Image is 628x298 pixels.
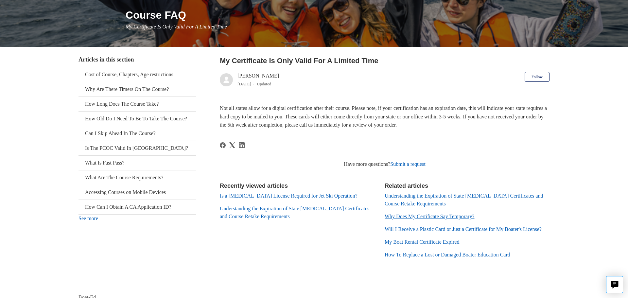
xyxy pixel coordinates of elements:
a: How To Replace a Lost or Damaged Boater Education Card [385,252,510,257]
a: What Is Fast Pass? [78,156,196,170]
a: How Can I Obtain A CA Application ID? [78,200,196,214]
a: LinkedIn [239,142,245,148]
div: Have more questions? [220,160,549,168]
div: [PERSON_NAME] [237,72,279,88]
a: Understanding the Expiration of State [MEDICAL_DATA] Certificates and Course Retake Requirements [385,193,543,206]
a: Can I Skip Ahead In The Course? [78,126,196,141]
a: How Old Do I Need To Be To Take The Course? [78,112,196,126]
span: Articles in this section [78,56,134,63]
span: My Certificate Is Only Valid For A Limited Time [126,24,227,29]
a: My Boat Rental Certificate Expired [385,239,459,245]
a: What Are The Course Requirements? [78,170,196,185]
li: Updated [257,81,271,86]
a: How Long Does The Course Take? [78,97,196,111]
a: Cost of Course, Chapters, Age restrictions [78,67,196,82]
a: Is a [MEDICAL_DATA] License Required for Jet Ski Operation? [220,193,358,199]
button: Follow Article [525,72,549,82]
svg: Share this page on X Corp [229,142,235,148]
a: Why Are There Timers On The Course? [78,82,196,96]
svg: Share this page on LinkedIn [239,142,245,148]
a: Facebook [220,142,226,148]
a: Will I Receive a Plastic Card or Just a Certificate for My Boater's License? [385,226,542,232]
a: Submit a request [390,161,426,167]
h2: Related articles [385,182,549,190]
a: Is The PCOC Valid In [GEOGRAPHIC_DATA]? [78,141,196,155]
a: Why Does My Certificate Say Temporary? [385,214,475,219]
button: Live chat [606,276,623,293]
svg: Share this page on Facebook [220,142,226,148]
h2: Recently viewed articles [220,182,378,190]
a: X Corp [229,142,235,148]
a: See more [78,216,98,221]
p: Not all states allow for a digital certification after their course. Please note, if your certifi... [220,104,549,129]
time: 03/21/2024, 11:26 [237,81,251,86]
h1: Course FAQ [126,7,549,23]
a: Accessing Courses on Mobile Devices [78,185,196,200]
a: Understanding the Expiration of State [MEDICAL_DATA] Certificates and Course Retake Requirements [220,206,369,219]
h2: My Certificate Is Only Valid For A Limited Time [220,55,549,66]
